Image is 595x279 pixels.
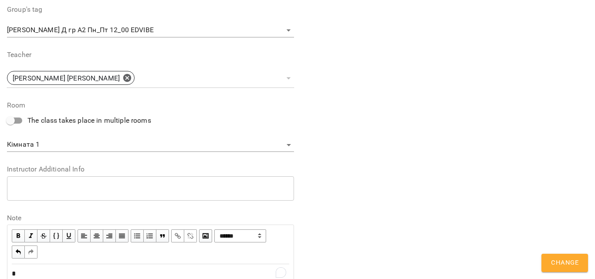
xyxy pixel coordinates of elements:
button: Undo [12,245,25,259]
button: Image [199,229,212,242]
label: Instructor Additional Info [7,166,294,173]
span: The class takes place in multiple rooms [27,115,151,126]
button: Bold [12,229,25,242]
button: Monospace [50,229,63,242]
div: [PERSON_NAME] [PERSON_NAME] [7,68,294,88]
span: Change [551,257,578,269]
button: Redo [25,245,37,259]
select: Block type [214,229,266,242]
p: [PERSON_NAME] [PERSON_NAME] [13,73,120,84]
button: Align Justify [116,229,128,242]
button: Blockquote [156,229,169,242]
button: Align Right [103,229,116,242]
span: Normal [214,229,266,242]
button: Underline [63,229,75,242]
button: OL [144,229,156,242]
label: Teacher [7,51,294,58]
button: Italic [25,229,37,242]
button: Align Center [91,229,103,242]
div: Кімната 1 [7,138,294,152]
div: [PERSON_NAME] [PERSON_NAME] [7,71,135,85]
button: UL [131,229,144,242]
button: Change [541,254,588,272]
button: Link [171,229,184,242]
button: Strikethrough [37,229,50,242]
label: Note [7,215,294,222]
button: Remove Link [184,229,197,242]
label: Group's tag [7,6,294,13]
button: Align Left [78,229,91,242]
div: [PERSON_NAME] Д гр А2 Пн_Пт 12_00 EDVIBE [7,24,294,37]
label: Room [7,102,294,109]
